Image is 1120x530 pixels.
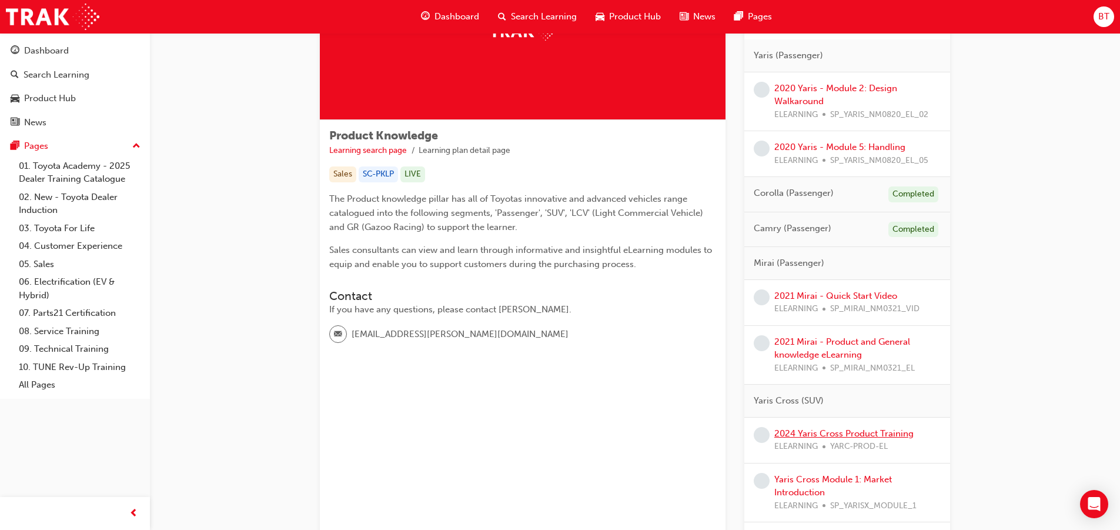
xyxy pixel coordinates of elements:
a: Learning search page [329,145,407,155]
span: Yaris (Passenger) [754,49,823,62]
a: 05. Sales [14,255,145,274]
span: Sales consultants can view and learn through informative and insightful eLearning modules to equi... [329,245,714,269]
span: learningRecordVerb_NONE-icon [754,141,770,156]
a: 01. Toyota Academy - 2025 Dealer Training Catalogue [14,157,145,188]
span: YARC-PROD-EL [830,440,888,454]
span: SP_MIRAI_NM0321_EL [830,362,915,375]
span: SP_YARIS_NM0820_EL_05 [830,154,928,168]
span: SP_YARIS_NM0820_EL_02 [830,108,928,122]
a: search-iconSearch Learning [489,5,586,29]
a: 07. Parts21 Certification [14,304,145,322]
li: Learning plan detail page [419,144,510,158]
span: up-icon [132,139,141,154]
a: pages-iconPages [725,5,781,29]
span: News [693,10,716,24]
div: Sales [329,166,356,182]
a: 2021 Mirai - Product and General knowledge eLearning [774,336,910,361]
span: ELEARNING [774,499,818,513]
a: 09. Technical Training [14,340,145,358]
a: 04. Customer Experience [14,237,145,255]
span: ELEARNING [774,154,818,168]
span: pages-icon [734,9,743,24]
a: Yaris Cross Module 1: Market Introduction [774,474,892,498]
span: Search Learning [511,10,577,24]
img: Trak [6,4,99,30]
span: email-icon [334,327,342,342]
a: 2020 Yaris - Module 2: Design Walkaround [774,83,897,107]
span: The Product knowledge pillar has all of Toyotas innovative and advanced vehicles range catalogued... [329,194,706,232]
span: news-icon [11,118,19,128]
span: SP_MIRAI_NM0321_VID [830,302,920,316]
a: 10. TUNE Rev-Up Training [14,358,145,376]
span: learningRecordVerb_NONE-icon [754,335,770,351]
span: learningRecordVerb_NONE-icon [754,289,770,305]
a: 2020 Yaris - Module 5: Handling [774,142,905,152]
span: guage-icon [11,46,19,56]
a: 03. Toyota For Life [14,219,145,238]
div: SC-PKLP [359,166,398,182]
span: learningRecordVerb_NONE-icon [754,473,770,489]
span: ELEARNING [774,302,818,316]
a: News [5,112,145,134]
span: pages-icon [11,141,19,152]
span: Corolla (Passenger) [754,186,834,200]
a: 08. Service Training [14,322,145,341]
span: Product Knowledge [329,129,438,142]
span: Product Hub [609,10,661,24]
a: All Pages [14,376,145,394]
span: [EMAIL_ADDRESS][PERSON_NAME][DOMAIN_NAME] [352,328,569,341]
a: guage-iconDashboard [412,5,489,29]
span: news-icon [680,9,688,24]
span: Pages [748,10,772,24]
div: Dashboard [24,44,69,58]
a: Dashboard [5,40,145,62]
span: SP_YARISX_MODULE_1 [830,499,917,513]
button: BT [1094,6,1114,27]
h3: Contact [329,289,716,303]
div: News [24,116,46,129]
div: Completed [888,186,938,202]
span: Dashboard [434,10,479,24]
a: 02. New - Toyota Dealer Induction [14,188,145,219]
a: news-iconNews [670,5,725,29]
span: Mirai (Passenger) [754,256,824,270]
div: Pages [24,139,48,153]
a: 06. Electrification (EV & Hybrid) [14,273,145,304]
span: car-icon [596,9,604,24]
div: Product Hub [24,92,76,105]
a: Product Hub [5,88,145,109]
div: Open Intercom Messenger [1080,490,1108,518]
span: search-icon [11,70,19,81]
span: guage-icon [421,9,430,24]
span: Camry (Passenger) [754,222,831,235]
span: ELEARNING [774,440,818,454]
button: Pages [5,135,145,157]
span: BT [1098,10,1109,24]
button: DashboardSearch LearningProduct HubNews [5,38,145,135]
span: ELEARNING [774,362,818,375]
a: Search Learning [5,64,145,86]
span: learningRecordVerb_NONE-icon [754,427,770,443]
span: ELEARNING [774,108,818,122]
div: Search Learning [24,68,89,82]
span: learningRecordVerb_NONE-icon [754,82,770,98]
div: LIVE [400,166,425,182]
a: 2021 Mirai - Quick Start Video [774,291,897,301]
div: If you have any questions, please contact [PERSON_NAME]. [329,303,716,316]
span: prev-icon [129,506,138,521]
span: Yaris Cross (SUV) [754,394,824,408]
span: car-icon [11,94,19,104]
span: search-icon [498,9,506,24]
a: 2024 Yaris Cross Product Training [774,428,914,439]
a: car-iconProduct Hub [586,5,670,29]
div: Completed [888,222,938,238]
